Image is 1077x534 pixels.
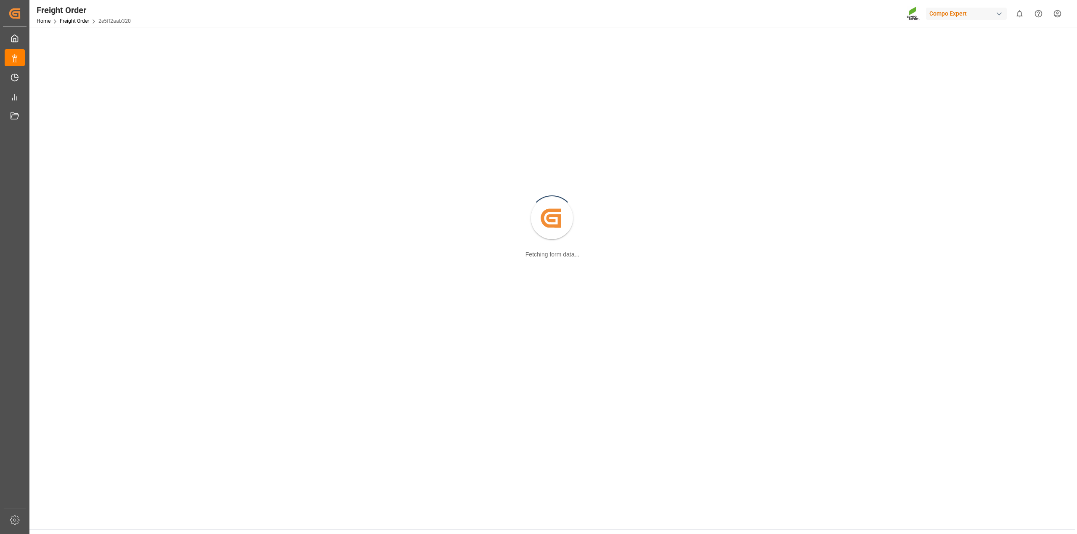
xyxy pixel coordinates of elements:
[926,5,1010,21] button: Compo Expert
[926,8,1007,20] div: Compo Expert
[525,250,579,259] div: Fetching form data...
[60,18,89,24] a: Freight Order
[37,18,50,24] a: Home
[1010,4,1029,23] button: show 0 new notifications
[37,4,131,16] div: Freight Order
[907,6,920,21] img: Screenshot%202023-09-29%20at%2010.02.21.png_1712312052.png
[1029,4,1048,23] button: Help Center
